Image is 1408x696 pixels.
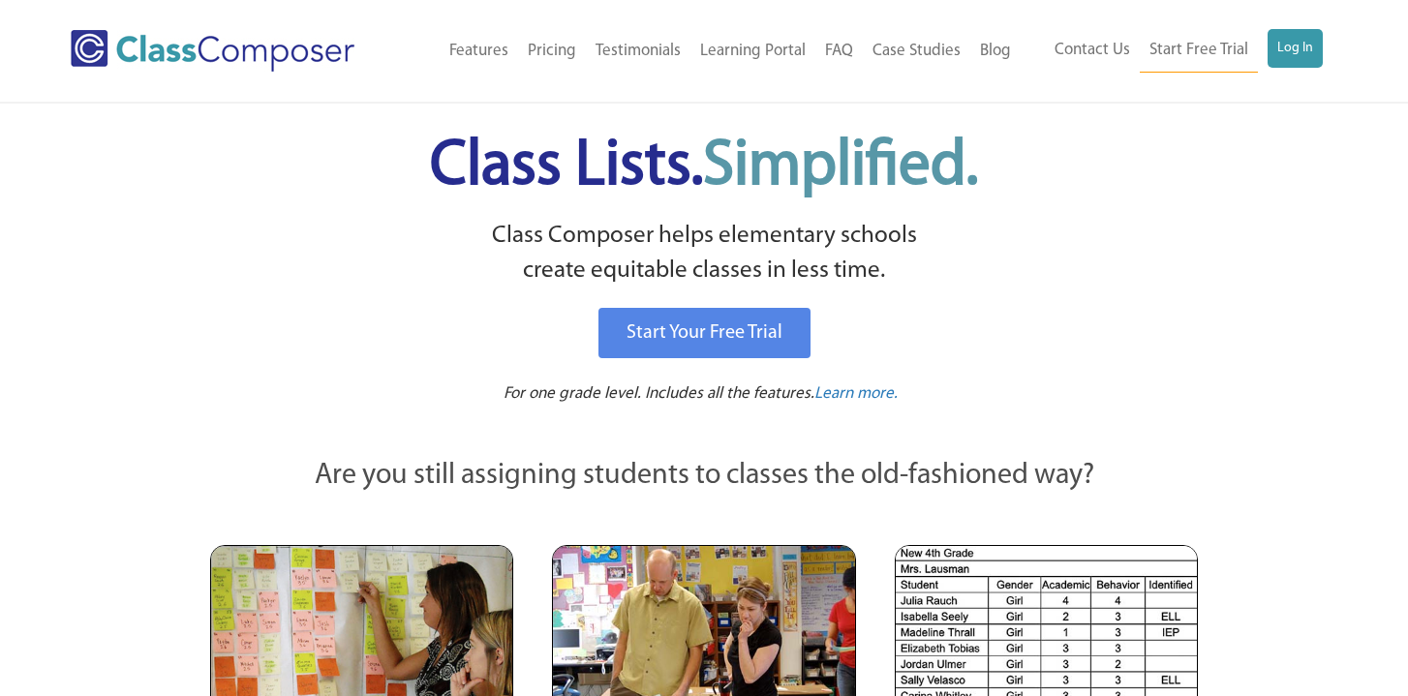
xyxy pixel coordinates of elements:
span: For one grade level. Includes all the features. [504,385,814,402]
span: Learn more. [814,385,898,402]
p: Class Composer helps elementary schools create equitable classes in less time. [207,219,1201,289]
a: Pricing [518,30,586,73]
a: Learn more. [814,382,898,407]
span: Class Lists. [430,136,978,198]
span: Start Your Free Trial [627,323,782,343]
a: Start Free Trial [1140,29,1258,73]
a: Features [440,30,518,73]
nav: Header Menu [1021,29,1323,73]
p: Are you still assigning students to classes the old-fashioned way? [210,455,1198,498]
a: Start Your Free Trial [598,308,811,358]
a: Log In [1268,29,1323,68]
nav: Header Menu [402,30,1021,73]
a: FAQ [815,30,863,73]
span: Simplified. [703,136,978,198]
a: Contact Us [1045,29,1140,72]
a: Case Studies [863,30,970,73]
a: Blog [970,30,1021,73]
a: Testimonials [586,30,690,73]
img: Class Composer [71,30,354,72]
a: Learning Portal [690,30,815,73]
